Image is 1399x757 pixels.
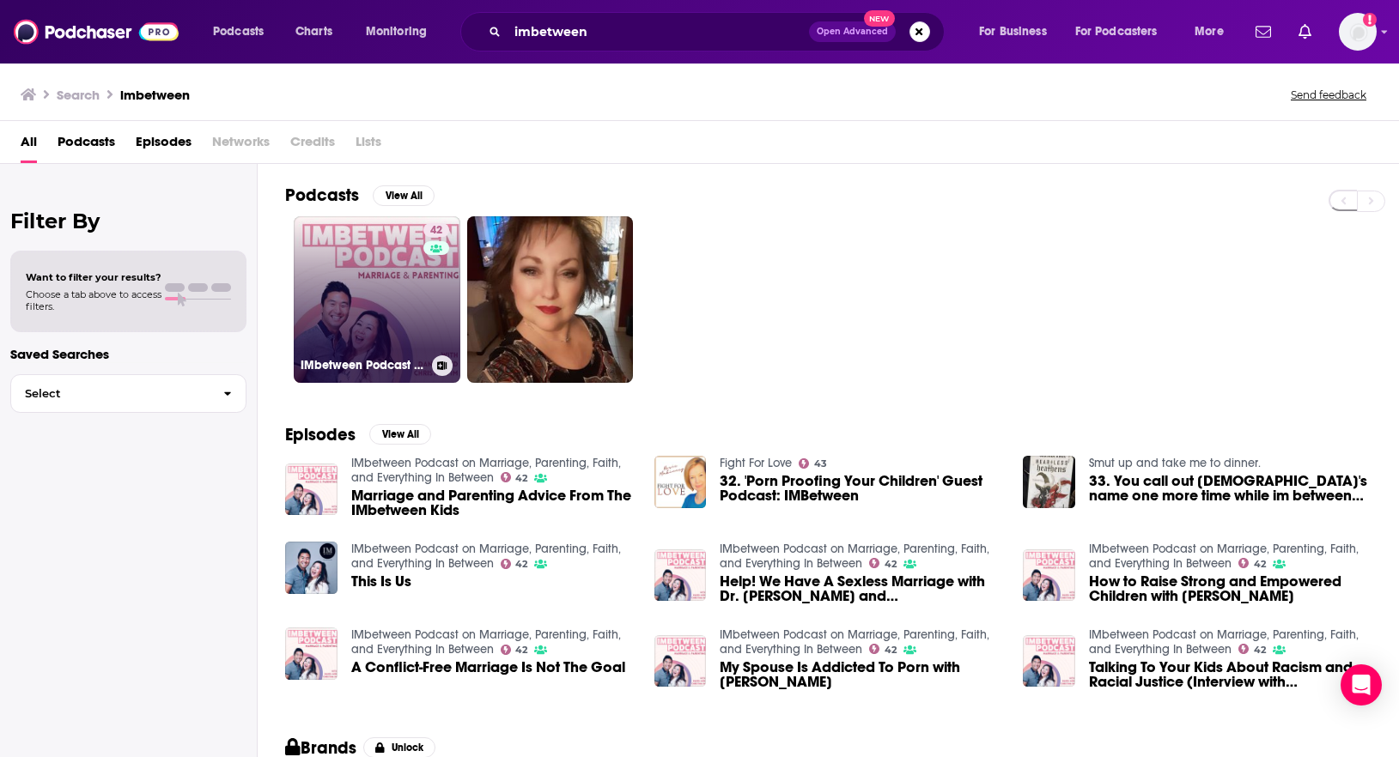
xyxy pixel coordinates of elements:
[1089,456,1261,470] a: Smut up and take me to dinner.
[477,12,961,51] div: Search podcasts, credits, & more...
[1363,13,1377,27] svg: Add a profile image
[120,87,190,103] h3: imbetween
[654,549,707,602] a: Help! We Have A Sexless Marriage with Dr. Greg and Erin Smalley
[979,20,1047,44] span: For Business
[351,488,634,518] a: Marriage and Parenting Advice From The IMbetween Kids
[814,460,827,468] span: 43
[285,185,435,206] a: PodcastsView All
[1089,474,1372,503] a: 33. You call out God's name one more time while im between your legs even he won't be able to sav...
[290,128,335,163] span: Credits
[885,560,897,568] span: 42
[515,560,527,568] span: 42
[720,456,792,470] a: Fight For Love
[212,128,270,163] span: Networks
[285,424,356,445] h2: Episodes
[1238,644,1266,654] a: 42
[869,558,897,568] a: 42
[1339,13,1377,51] button: Show profile menu
[1064,18,1183,45] button: open menu
[501,559,528,569] a: 42
[10,209,246,233] h2: Filter By
[1249,17,1278,46] a: Show notifications dropdown
[1254,560,1266,568] span: 42
[1292,17,1318,46] a: Show notifications dropdown
[885,646,897,654] span: 42
[301,358,425,372] h3: IMbetween Podcast on Marriage, Parenting, Faith, and Everything In Between
[1089,574,1372,603] a: How to Raise Strong and Empowered Children with Catherine Parks
[508,18,809,45] input: Search podcasts, credits, & more...
[515,475,527,482] span: 42
[373,185,435,206] button: View All
[285,627,338,680] img: A Conflict-Free Marriage Is Not The Goal
[864,10,895,27] span: New
[720,542,989,571] a: IMbetween Podcast on Marriage, Parenting, Faith, and Everything In Between
[1339,13,1377,51] img: User Profile
[351,456,621,485] a: IMbetween Podcast on Marriage, Parenting, Faith, and Everything In Between
[26,271,161,283] span: Want to filter your results?
[366,20,427,44] span: Monitoring
[21,128,37,163] a: All
[1023,635,1075,687] img: Talking To Your Kids About Racism and Racial Justice (Interview with Cara Meredith)
[967,18,1068,45] button: open menu
[817,27,888,36] span: Open Advanced
[295,20,332,44] span: Charts
[201,18,286,45] button: open menu
[136,128,192,163] a: Episodes
[1238,558,1266,568] a: 42
[351,660,625,675] a: A Conflict-Free Marriage Is Not The Goal
[1089,660,1372,689] a: Talking To Your Kids About Racism and Racial Justice (Interview with Cara Meredith)
[720,627,989,657] a: IMbetween Podcast on Marriage, Parenting, Faith, and Everything In Between
[294,216,460,383] a: 42IMbetween Podcast on Marriage, Parenting, Faith, and Everything In Between
[430,222,442,239] span: 42
[1023,549,1075,602] img: How to Raise Strong and Empowered Children with Catherine Parks
[809,21,896,42] button: Open AdvancedNew
[1075,20,1158,44] span: For Podcasters
[1286,88,1372,102] button: Send feedback
[356,128,381,163] span: Lists
[1089,660,1372,689] span: Talking To Your Kids About Racism and Racial Justice (Interview with [PERSON_NAME])
[369,424,431,445] button: View All
[515,646,527,654] span: 42
[1089,627,1359,657] a: IMbetween Podcast on Marriage, Parenting, Faith, and Everything In Between
[654,635,707,687] img: My Spouse Is Addicted To Porn with Rosie Makinney
[26,288,161,312] span: Choose a tab above to access filters.
[351,574,411,589] a: This Is Us
[213,20,264,44] span: Podcasts
[799,458,827,469] a: 43
[58,128,115,163] a: Podcasts
[1339,13,1377,51] span: Logged in as shcarlos
[285,424,431,445] a: EpisodesView All
[1195,20,1224,44] span: More
[1254,646,1266,654] span: 42
[285,542,338,594] img: This Is Us
[285,463,338,516] img: Marriage and Parenting Advice From The IMbetween Kids
[1341,664,1382,706] div: Open Intercom Messenger
[14,15,179,48] img: Podchaser - Follow, Share and Rate Podcasts
[284,18,343,45] a: Charts
[1089,474,1372,503] span: 33. You call out [DEMOGRAPHIC_DATA]'s name one more time while im between your legs even he won't...
[351,542,621,571] a: IMbetween Podcast on Marriage, Parenting, Faith, and Everything In Between
[11,388,210,399] span: Select
[501,645,528,655] a: 42
[10,374,246,413] button: Select
[351,627,621,657] a: IMbetween Podcast on Marriage, Parenting, Faith, and Everything In Between
[501,472,528,482] a: 42
[869,644,897,654] a: 42
[1023,456,1075,508] img: 33. You call out God's name one more time while im between your legs even he won't be able to sav...
[720,474,1002,503] span: 32. 'Porn Proofing Your Children' Guest Podcast: IMBetween
[720,574,1002,603] span: Help! We Have A Sexless Marriage with Dr. [PERSON_NAME] and [PERSON_NAME]
[654,456,707,508] a: 32. 'Porn Proofing Your Children' Guest Podcast: IMBetween
[1183,18,1245,45] button: open menu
